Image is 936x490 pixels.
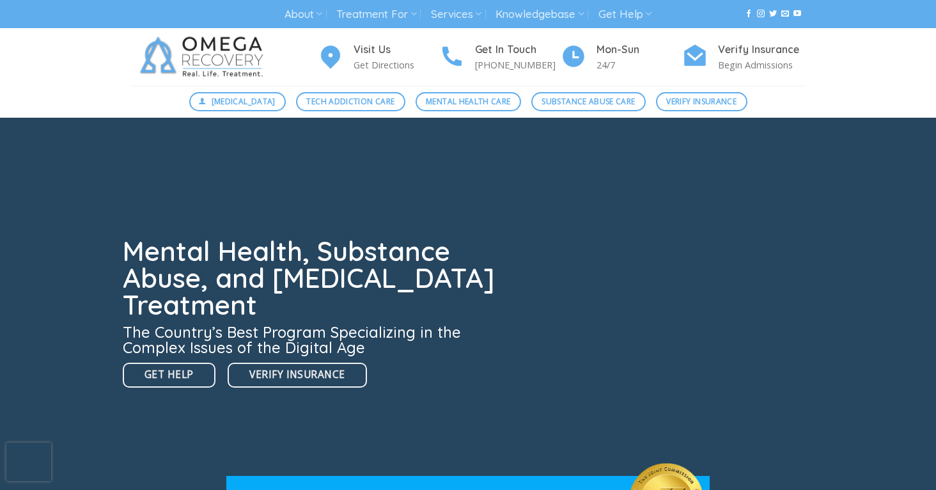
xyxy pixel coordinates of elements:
[793,10,801,19] a: Follow on YouTube
[781,10,789,19] a: Send us an email
[318,42,439,73] a: Visit Us Get Directions
[306,95,394,107] span: Tech Addiction Care
[475,58,561,72] p: [PHONE_NUMBER]
[718,58,804,72] p: Begin Admissions
[597,58,682,72] p: 24/7
[6,443,51,481] iframe: reCAPTCHA
[249,367,345,383] span: Verify Insurance
[285,3,322,26] a: About
[336,3,416,26] a: Treatment For
[745,10,753,19] a: Follow on Facebook
[354,42,439,58] h4: Visit Us
[757,10,765,19] a: Follow on Instagram
[123,324,503,355] h3: The Country’s Best Program Specializing in the Complex Issues of the Digital Age
[666,95,737,107] span: Verify Insurance
[354,58,439,72] p: Get Directions
[296,92,405,111] a: Tech Addiction Care
[682,42,804,73] a: Verify Insurance Begin Admissions
[531,92,646,111] a: Substance Abuse Care
[228,363,366,388] a: Verify Insurance
[597,42,682,58] h4: Mon-Sun
[123,363,215,388] a: Get Help
[132,28,276,86] img: Omega Recovery
[769,10,777,19] a: Follow on Twitter
[475,42,561,58] h4: Get In Touch
[189,92,286,111] a: [MEDICAL_DATA]
[495,3,584,26] a: Knowledgebase
[144,367,194,383] span: Get Help
[431,3,481,26] a: Services
[123,238,503,319] h1: Mental Health, Substance Abuse, and [MEDICAL_DATA] Treatment
[426,95,510,107] span: Mental Health Care
[542,95,635,107] span: Substance Abuse Care
[718,42,804,58] h4: Verify Insurance
[598,3,651,26] a: Get Help
[656,92,747,111] a: Verify Insurance
[416,92,521,111] a: Mental Health Care
[439,42,561,73] a: Get In Touch [PHONE_NUMBER]
[212,95,276,107] span: [MEDICAL_DATA]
